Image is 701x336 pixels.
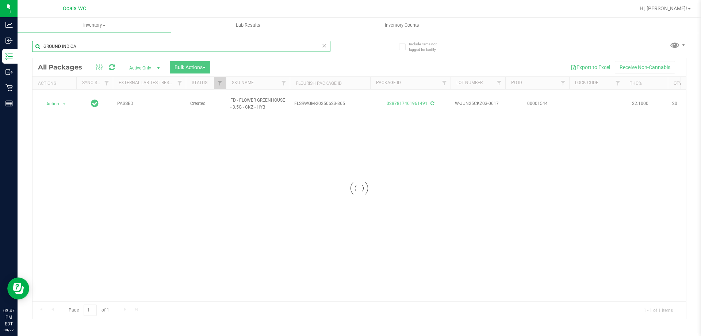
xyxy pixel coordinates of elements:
a: Inventory Counts [325,18,479,33]
p: 08/27 [3,327,14,333]
p: 03:47 PM EDT [3,307,14,327]
a: Lab Results [171,18,325,33]
iframe: Resource center [7,278,29,299]
inline-svg: Inbound [5,37,13,44]
span: Hi, [PERSON_NAME]! [640,5,687,11]
inline-svg: Analytics [5,21,13,29]
span: Include items not tagged for facility [409,41,445,52]
span: Ocala WC [63,5,86,12]
inline-svg: Reports [5,100,13,107]
a: Inventory [18,18,171,33]
span: Inventory [18,22,171,29]
input: Search Package ID, Item Name, SKU, Lot or Part Number... [32,41,330,52]
inline-svg: Inventory [5,53,13,60]
span: Lab Results [226,22,270,29]
inline-svg: Retail [5,84,13,91]
span: Clear [322,41,327,50]
inline-svg: Outbound [5,68,13,76]
span: Inventory Counts [375,22,429,29]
